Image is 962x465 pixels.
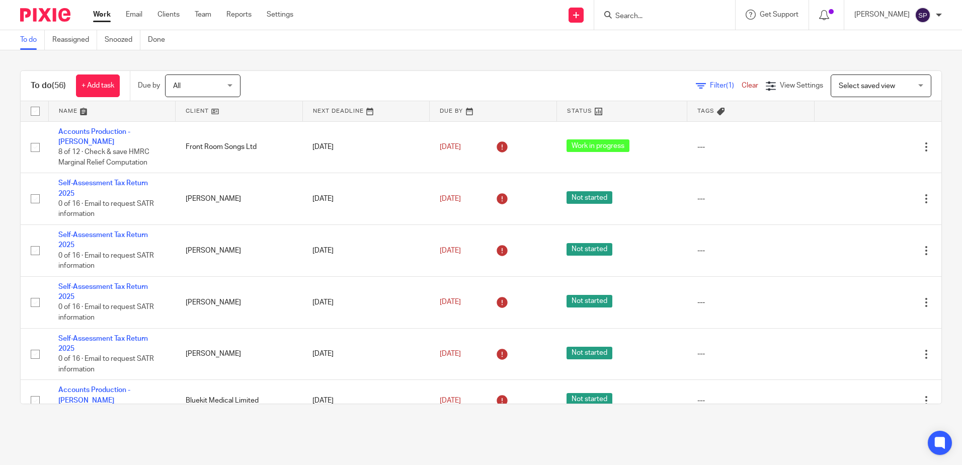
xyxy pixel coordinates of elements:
[58,231,148,249] a: Self-Assessment Tax Return 2025
[93,10,111,20] a: Work
[176,121,303,173] td: Front Room Songs Ltd
[440,247,461,254] span: [DATE]
[20,30,45,50] a: To do
[76,74,120,97] a: + Add task
[176,328,303,380] td: [PERSON_NAME]
[52,30,97,50] a: Reassigned
[567,295,612,307] span: Not started
[567,243,612,256] span: Not started
[176,225,303,277] td: [PERSON_NAME]
[567,139,629,152] span: Work in progress
[302,380,430,421] td: [DATE]
[710,82,742,89] span: Filter
[440,143,461,150] span: [DATE]
[58,283,148,300] a: Self-Assessment Tax Return 2025
[58,200,154,218] span: 0 of 16 · Email to request SATR information
[195,10,211,20] a: Team
[176,276,303,328] td: [PERSON_NAME]
[760,11,798,18] span: Get Support
[31,81,66,91] h1: To do
[267,10,293,20] a: Settings
[726,82,734,89] span: (1)
[742,82,758,89] a: Clear
[697,246,805,256] div: ---
[58,252,154,270] span: 0 of 16 · Email to request SATR information
[915,7,931,23] img: svg%3E
[58,148,149,166] span: 8 of 12 · Check & save HMRC Marginal Relief Computation
[58,304,154,322] span: 0 of 16 · Email to request SATR information
[302,173,430,225] td: [DATE]
[567,347,612,359] span: Not started
[302,276,430,328] td: [DATE]
[58,356,154,373] span: 0 of 16 · Email to request SATR information
[567,191,612,204] span: Not started
[440,195,461,202] span: [DATE]
[173,83,181,90] span: All
[105,30,140,50] a: Snoozed
[854,10,910,20] p: [PERSON_NAME]
[697,142,805,152] div: ---
[20,8,70,22] img: Pixie
[52,82,66,90] span: (56)
[440,350,461,357] span: [DATE]
[58,180,148,197] a: Self-Assessment Tax Return 2025
[226,10,252,20] a: Reports
[567,393,612,406] span: Not started
[58,386,130,404] a: Accounts Production - [PERSON_NAME]
[839,83,895,90] span: Select saved view
[440,397,461,404] span: [DATE]
[58,128,130,145] a: Accounts Production - [PERSON_NAME]
[614,12,705,21] input: Search
[697,349,805,359] div: ---
[440,299,461,306] span: [DATE]
[126,10,142,20] a: Email
[58,335,148,352] a: Self-Assessment Tax Return 2025
[697,108,714,114] span: Tags
[176,173,303,225] td: [PERSON_NAME]
[157,10,180,20] a: Clients
[302,225,430,277] td: [DATE]
[302,121,430,173] td: [DATE]
[176,380,303,421] td: Bluekit Medical Limited
[138,81,160,91] p: Due by
[302,328,430,380] td: [DATE]
[697,297,805,307] div: ---
[148,30,173,50] a: Done
[697,194,805,204] div: ---
[697,396,805,406] div: ---
[780,82,823,89] span: View Settings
